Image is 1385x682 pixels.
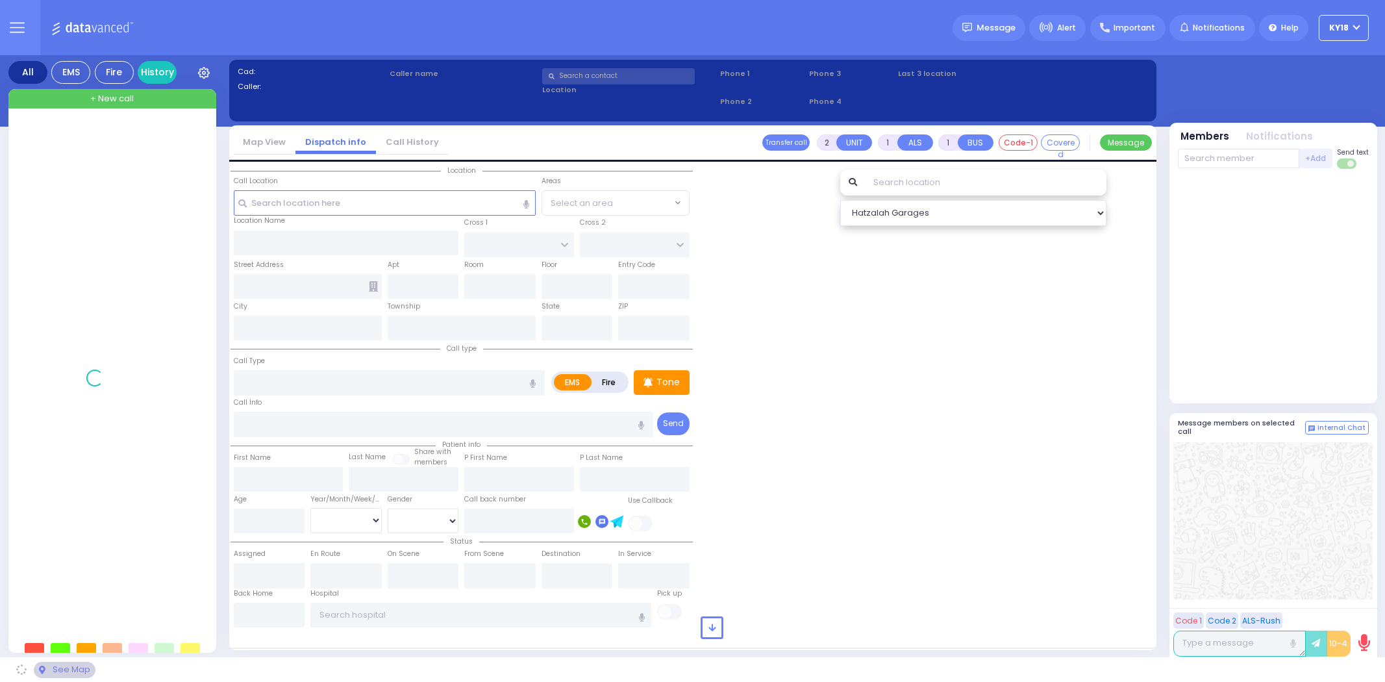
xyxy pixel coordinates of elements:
div: Year/Month/Week/Day [310,494,382,505]
label: Street Address [234,260,284,270]
button: Transfer call [762,134,810,151]
button: Send [657,412,690,435]
div: Fire [95,61,134,84]
span: Important [1114,22,1155,34]
a: History [138,61,177,84]
label: On Scene [388,549,419,559]
span: KY18 [1329,22,1349,34]
label: Destination [542,549,580,559]
label: Caller: [238,81,386,92]
label: ZIP [618,301,628,312]
label: Last 3 location [898,68,1023,79]
img: message.svg [962,23,972,32]
label: Call back number [464,494,526,505]
label: P First Name [464,453,507,463]
span: Phone 2 [720,96,805,107]
button: Covered [1041,134,1080,151]
img: Logo [51,19,138,36]
span: Patient info [436,440,487,449]
label: State [542,301,560,312]
p: Tone [656,375,680,389]
label: Caller name [390,68,538,79]
label: From Scene [464,549,504,559]
button: Notifications [1246,129,1313,144]
span: Phone 4 [809,96,893,107]
span: Internal Chat [1317,423,1366,433]
label: City [234,301,247,312]
button: BUS [958,134,993,151]
div: See map [34,662,95,678]
button: KY18 [1319,15,1369,41]
button: Message [1100,134,1152,151]
label: Last Name [349,452,386,462]
small: Share with [414,447,451,457]
button: UNIT [836,134,872,151]
span: Phone 1 [720,68,805,79]
input: Search member [1178,149,1299,168]
button: Internal Chat [1305,421,1369,435]
input: Search location here [234,190,536,215]
label: In Service [618,549,651,559]
label: Call Info [234,398,262,408]
input: Search hospital [310,603,651,627]
a: Dispatch info [295,136,376,148]
label: Entry Code [618,260,655,270]
div: All [8,61,47,84]
span: + New call [90,92,134,105]
label: Cross 2 [580,218,606,228]
img: comment-alt.png [1308,425,1315,432]
span: Other building occupants [369,281,378,292]
label: Fire [591,374,627,390]
label: Call Type [234,356,265,366]
label: Back Home [234,588,273,599]
button: ALS-Rush [1240,613,1282,629]
label: Turn off text [1337,157,1358,170]
span: Help [1281,22,1299,34]
span: Select an area [551,197,613,210]
span: Send text [1337,147,1369,157]
label: Call Location [234,176,278,186]
label: EMS [554,374,592,390]
span: Notifications [1193,22,1245,34]
label: Apt [388,260,399,270]
button: Members [1180,129,1229,144]
label: First Name [234,453,271,463]
span: Status [443,537,479,546]
label: Cross 1 [464,218,488,228]
label: Age [234,494,247,505]
button: Code-1 [999,134,1038,151]
span: Alert [1057,22,1076,34]
span: Message [977,21,1016,34]
label: Room [464,260,484,270]
label: Hospital [310,588,339,599]
label: Floor [542,260,557,270]
button: ALS [897,134,933,151]
span: Location [441,166,482,175]
span: Call type [440,344,483,353]
label: Assigned [234,549,266,559]
label: Areas [542,176,561,186]
label: P Last Name [580,453,623,463]
button: Code 1 [1173,613,1204,629]
label: Use Callback [628,496,673,506]
a: Map View [233,136,295,148]
label: Location [542,84,716,95]
label: En Route [310,549,340,559]
span: Phone 3 [809,68,893,79]
button: Code 2 [1206,613,1238,629]
span: members [414,457,447,467]
input: Search a contact [542,68,695,84]
a: Call History [376,136,449,148]
h5: Message members on selected call [1178,419,1305,436]
label: Township [388,301,420,312]
label: Pick up [657,588,682,599]
label: Location Name [234,216,285,226]
label: Cad: [238,66,386,77]
input: Search location [865,170,1106,196]
label: Gender [388,494,412,505]
div: EMS [51,61,90,84]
